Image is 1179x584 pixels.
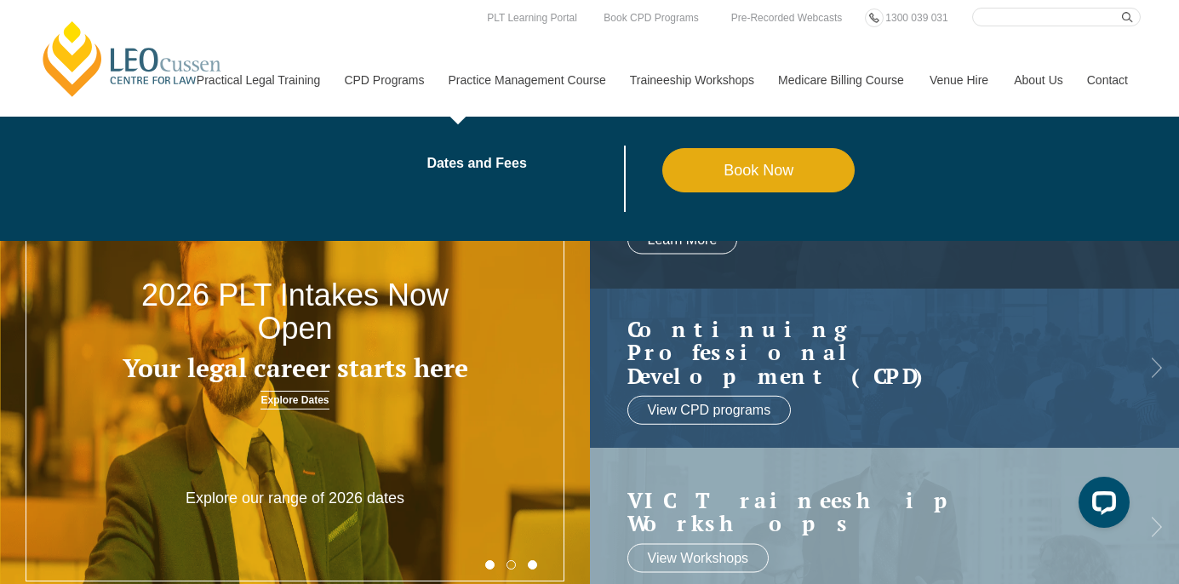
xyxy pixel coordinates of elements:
a: View CPD programs [627,396,792,425]
a: Explore Dates [260,391,329,409]
button: 3 [528,560,537,570]
iframe: LiveChat chat widget [1065,470,1136,541]
a: View Workshops [627,543,770,572]
a: Pre-Recorded Webcasts [727,9,847,27]
a: Practical Legal Training [184,43,332,117]
a: Venue Hire [917,43,1001,117]
button: 1 [485,560,495,570]
a: CPD Programs [331,43,435,117]
a: Dates and Fees [426,157,662,170]
a: Continuing ProfessionalDevelopment (CPD) [627,318,1108,388]
h3: Your legal career starts here [118,354,472,382]
a: About Us [1001,43,1074,117]
a: PLT Learning Portal [483,9,581,27]
a: blank [192,157,427,170]
h2: Continuing Professional Development (CPD) [627,318,1108,388]
a: Practice Management Course [436,43,617,117]
a: Book CPD Programs [599,9,702,27]
p: Explore our range of 2026 dates [177,489,413,508]
a: Medicare Billing Course [765,43,917,117]
a: VIC Traineeship Workshops [627,488,1108,535]
a: Traineeship Workshops [617,43,765,117]
a: Book Now [662,148,856,192]
a: 1300 039 031 [881,9,952,27]
h2: 2026 PLT Intakes Now Open [118,278,472,346]
button: 2 [507,560,516,570]
a: [PERSON_NAME] Centre for Law [38,19,226,99]
span: 1300 039 031 [885,12,947,24]
a: Contact [1074,43,1141,117]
